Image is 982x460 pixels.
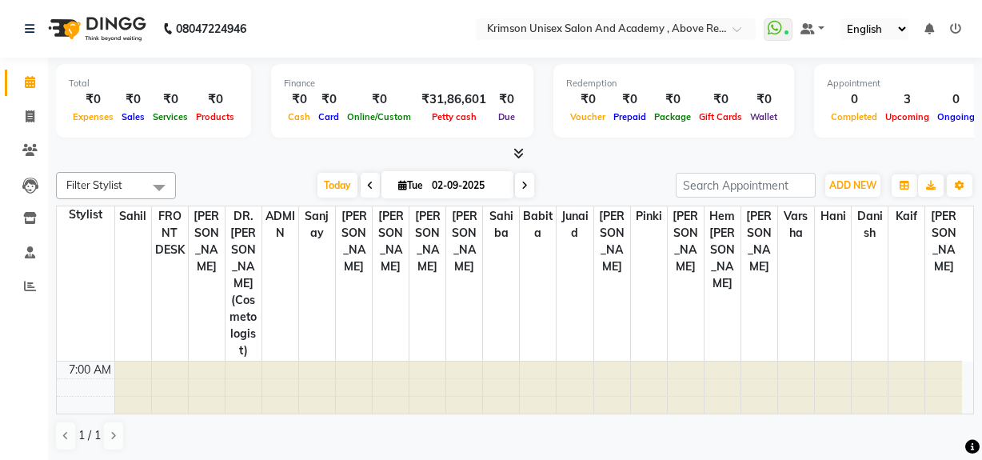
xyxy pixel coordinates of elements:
div: ₹0 [493,90,521,109]
div: Finance [284,77,521,90]
div: ₹0 [343,90,415,109]
span: Pinki [631,206,667,226]
span: FRONT DESK [152,206,188,260]
span: [PERSON_NAME] [925,206,962,277]
span: Prepaid [609,111,650,122]
div: Redemption [566,77,781,90]
span: Petty cash [428,111,481,122]
div: ₹0 [695,90,746,109]
span: [PERSON_NAME] [446,206,482,277]
b: 08047224946 [176,6,246,51]
span: Filter Stylist [66,178,122,191]
span: Babita [520,206,556,243]
span: ADD NEW [829,179,876,191]
button: ADD NEW [825,174,880,197]
div: ₹0 [284,90,314,109]
span: Expenses [69,111,118,122]
input: 2025-09-02 [427,174,507,198]
div: ₹0 [566,90,609,109]
div: 7:00 AM [66,362,114,378]
span: Wallet [746,111,781,122]
span: Completed [827,111,881,122]
span: sanjay [299,206,335,243]
span: Products [192,111,238,122]
span: Danish [852,206,888,243]
span: 1 / 1 [78,427,101,444]
span: [PERSON_NAME] [668,206,704,277]
input: Search Appointment [676,173,816,198]
span: Due [494,111,519,122]
span: Today [317,173,357,198]
span: Gift Cards [695,111,746,122]
span: [PERSON_NAME] [594,206,630,277]
span: [PERSON_NAME] [336,206,372,277]
span: Kaif [888,206,924,226]
img: logo [41,6,150,51]
span: Services [149,111,192,122]
span: DR. [PERSON_NAME] (cosmetologist) [226,206,261,361]
span: Hem [PERSON_NAME] [705,206,740,294]
div: ₹0 [69,90,118,109]
div: ₹0 [192,90,238,109]
span: Sahil [115,206,151,226]
div: ₹0 [609,90,650,109]
span: junaid [557,206,593,243]
div: ₹0 [149,90,192,109]
span: sahiba [483,206,519,243]
div: ₹0 [650,90,695,109]
span: Online/Custom [343,111,415,122]
span: Card [314,111,343,122]
div: ₹0 [746,90,781,109]
span: [PERSON_NAME] [373,206,409,277]
span: Varsha [778,206,814,243]
span: Package [650,111,695,122]
span: Voucher [566,111,609,122]
div: Stylist [57,206,114,223]
div: 0 [933,90,979,109]
div: 3 [881,90,933,109]
span: ADMIN [262,206,298,243]
span: Tue [394,179,427,191]
span: [PERSON_NAME] [741,206,777,277]
span: Cash [284,111,314,122]
span: [PERSON_NAME] [189,206,225,277]
span: Upcoming [881,111,933,122]
span: [PERSON_NAME] [409,206,445,277]
span: Sales [118,111,149,122]
div: ₹0 [314,90,343,109]
span: Hani [815,206,851,226]
span: Ongoing [933,111,979,122]
div: ₹31,86,601 [415,90,493,109]
div: ₹0 [118,90,149,109]
div: 0 [827,90,881,109]
div: Total [69,77,238,90]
